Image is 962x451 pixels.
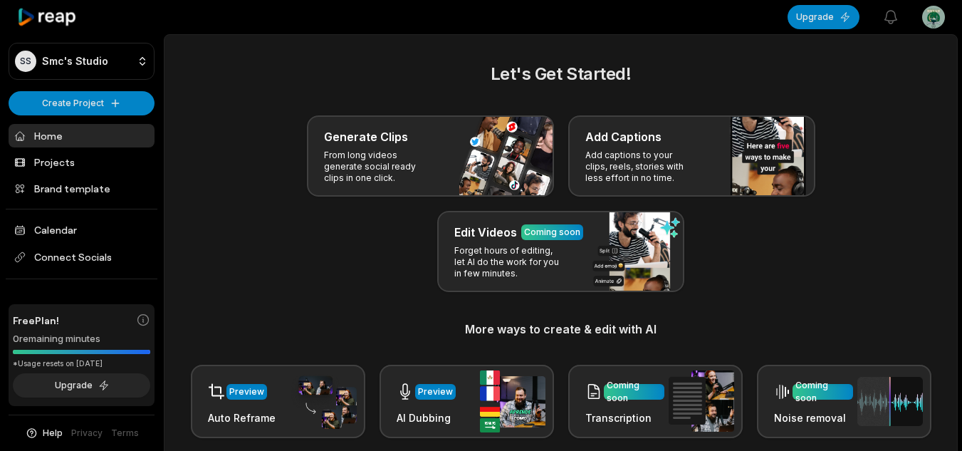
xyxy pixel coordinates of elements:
[585,410,664,425] h3: Transcription
[13,373,150,398] button: Upgrade
[9,244,155,270] span: Connect Socials
[291,374,357,430] img: auto_reframe.png
[42,55,108,68] p: Smc's Studio
[13,332,150,346] div: 0 remaining minutes
[774,410,853,425] h3: Noise removal
[229,385,264,398] div: Preview
[111,427,139,440] a: Terms
[418,385,453,398] div: Preview
[9,124,155,147] a: Home
[25,427,63,440] button: Help
[182,321,940,338] h3: More ways to create & edit with AI
[585,150,696,184] p: Add captions to your clips, reels, stories with less effort in no time.
[397,410,456,425] h3: AI Dubbing
[788,5,859,29] button: Upgrade
[324,150,434,184] p: From long videos generate social ready clips in one click.
[9,177,155,200] a: Brand template
[15,51,36,72] div: SS
[208,410,276,425] h3: Auto Reframe
[71,427,103,440] a: Privacy
[524,226,580,239] div: Coming soon
[9,150,155,174] a: Projects
[13,313,59,328] span: Free Plan!
[43,427,63,440] span: Help
[9,218,155,242] a: Calendar
[454,245,565,279] p: Forget hours of editing, let AI do the work for you in few minutes.
[607,379,662,405] div: Coming soon
[9,91,155,115] button: Create Project
[324,128,408,145] h3: Generate Clips
[669,370,734,432] img: transcription.png
[454,224,517,241] h3: Edit Videos
[182,61,940,87] h2: Let's Get Started!
[795,379,850,405] div: Coming soon
[13,358,150,369] div: *Usage resets on [DATE]
[585,128,662,145] h3: Add Captions
[857,377,923,426] img: noise_removal.png
[480,370,545,432] img: ai_dubbing.png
